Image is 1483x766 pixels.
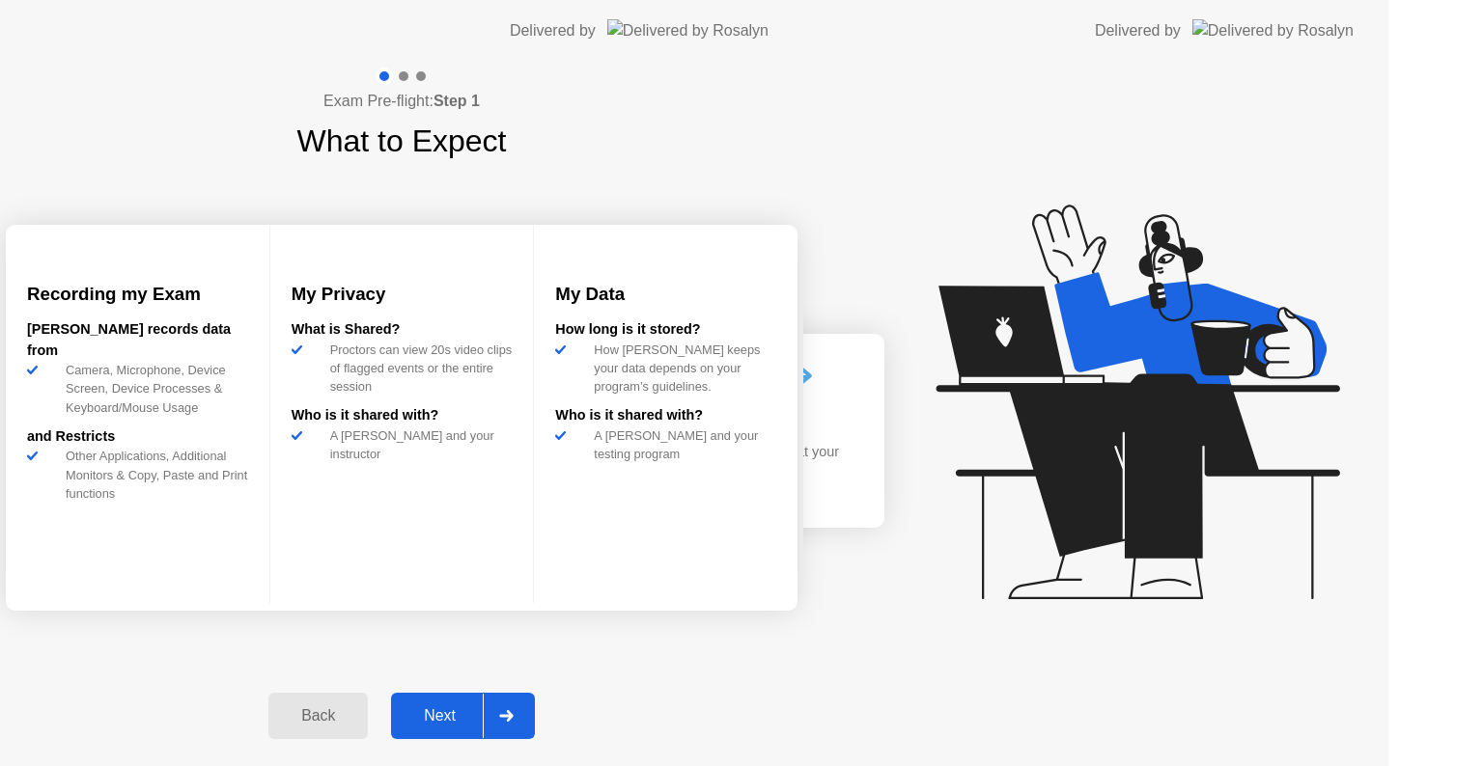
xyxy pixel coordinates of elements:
[555,281,776,308] h3: My Data
[268,693,368,739] button: Back
[397,707,483,725] div: Next
[1192,19,1354,41] img: Delivered by Rosalyn
[292,405,513,426] div: Who is it shared with?
[58,361,248,417] div: Camera, Microphone, Device Screen, Device Processes & Keyboard/Mouse Usage
[586,426,776,463] div: A [PERSON_NAME] and your testing program
[510,19,596,42] div: Delivered by
[27,319,248,361] div: [PERSON_NAME] records data from
[586,341,776,397] div: How [PERSON_NAME] keeps your data depends on your program’s guidelines.
[27,281,248,308] h3: Recording my Exam
[27,426,248,448] div: and Restricts
[292,319,513,341] div: What is Shared?
[434,93,480,109] b: Step 1
[323,90,480,113] h4: Exam Pre-flight:
[58,447,248,503] div: Other Applications, Additional Monitors & Copy, Paste and Print functions
[1095,19,1181,42] div: Delivered by
[555,405,776,426] div: Who is it shared with?
[274,707,362,725] div: Back
[292,281,513,308] h3: My Privacy
[607,19,769,41] img: Delivered by Rosalyn
[322,426,513,463] div: A [PERSON_NAME] and your instructor
[297,118,507,164] h1: What to Expect
[391,693,535,739] button: Next
[322,341,513,397] div: Proctors can view 20s video clips of flagged events or the entire session
[555,319,776,341] div: How long is it stored?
